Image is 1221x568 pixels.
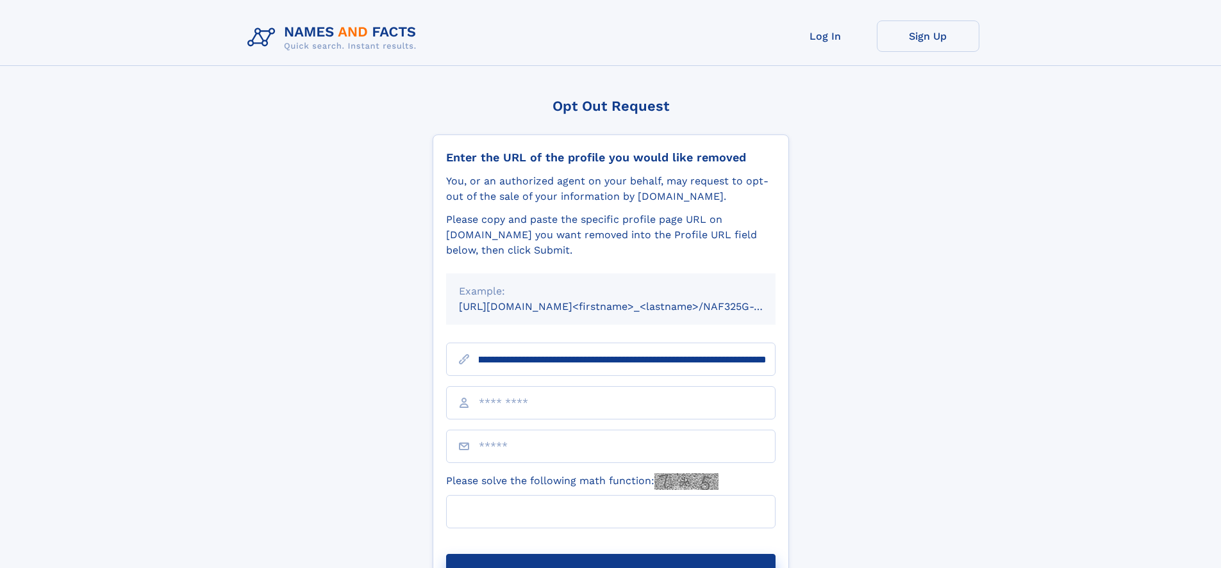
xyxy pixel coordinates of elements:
[446,174,776,204] div: You, or an authorized agent on your behalf, may request to opt-out of the sale of your informatio...
[433,98,789,114] div: Opt Out Request
[459,300,800,312] small: [URL][DOMAIN_NAME]<firstname>_<lastname>/NAF325G-xxxxxxxx
[459,284,763,299] div: Example:
[446,212,776,258] div: Please copy and paste the specific profile page URL on [DOMAIN_NAME] you want removed into the Pr...
[242,20,427,55] img: Logo Names and Facts
[446,150,776,165] div: Enter the URL of the profile you would like removed
[774,20,877,52] a: Log In
[877,20,979,52] a: Sign Up
[446,473,718,490] label: Please solve the following math function:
